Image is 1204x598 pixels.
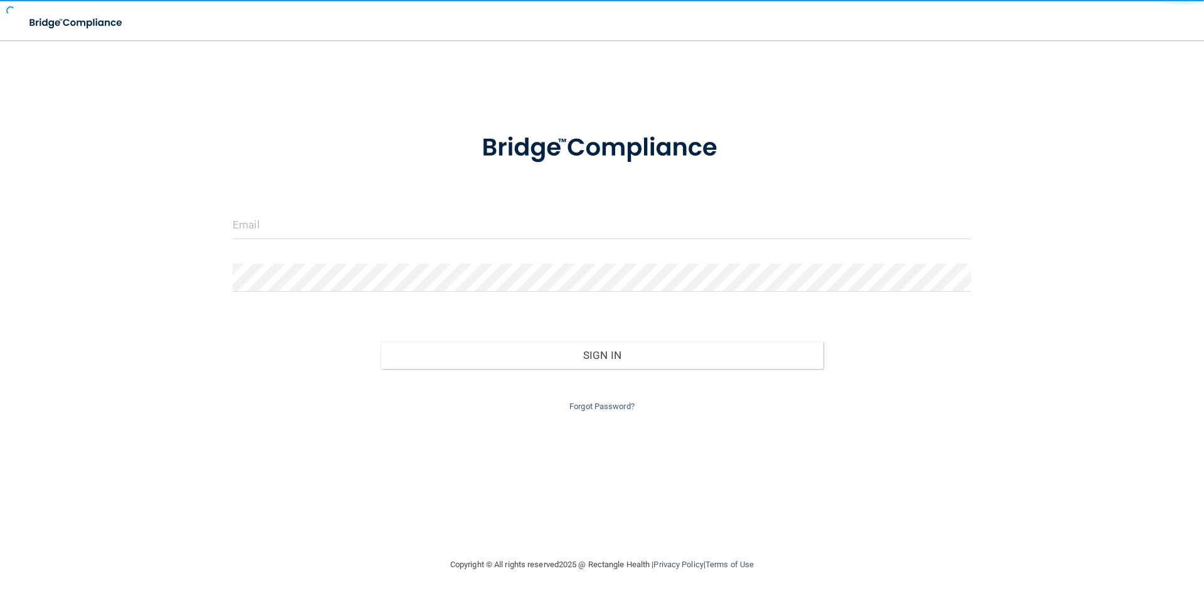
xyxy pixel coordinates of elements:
a: Privacy Policy [653,560,703,569]
input: Email [233,211,971,239]
button: Sign In [381,341,824,369]
img: bridge_compliance_login_screen.278c3ca4.svg [19,10,134,36]
div: Copyright © All rights reserved 2025 @ Rectangle Health | | [373,545,831,585]
img: bridge_compliance_login_screen.278c3ca4.svg [456,115,748,181]
a: Terms of Use [705,560,754,569]
a: Forgot Password? [569,402,635,411]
